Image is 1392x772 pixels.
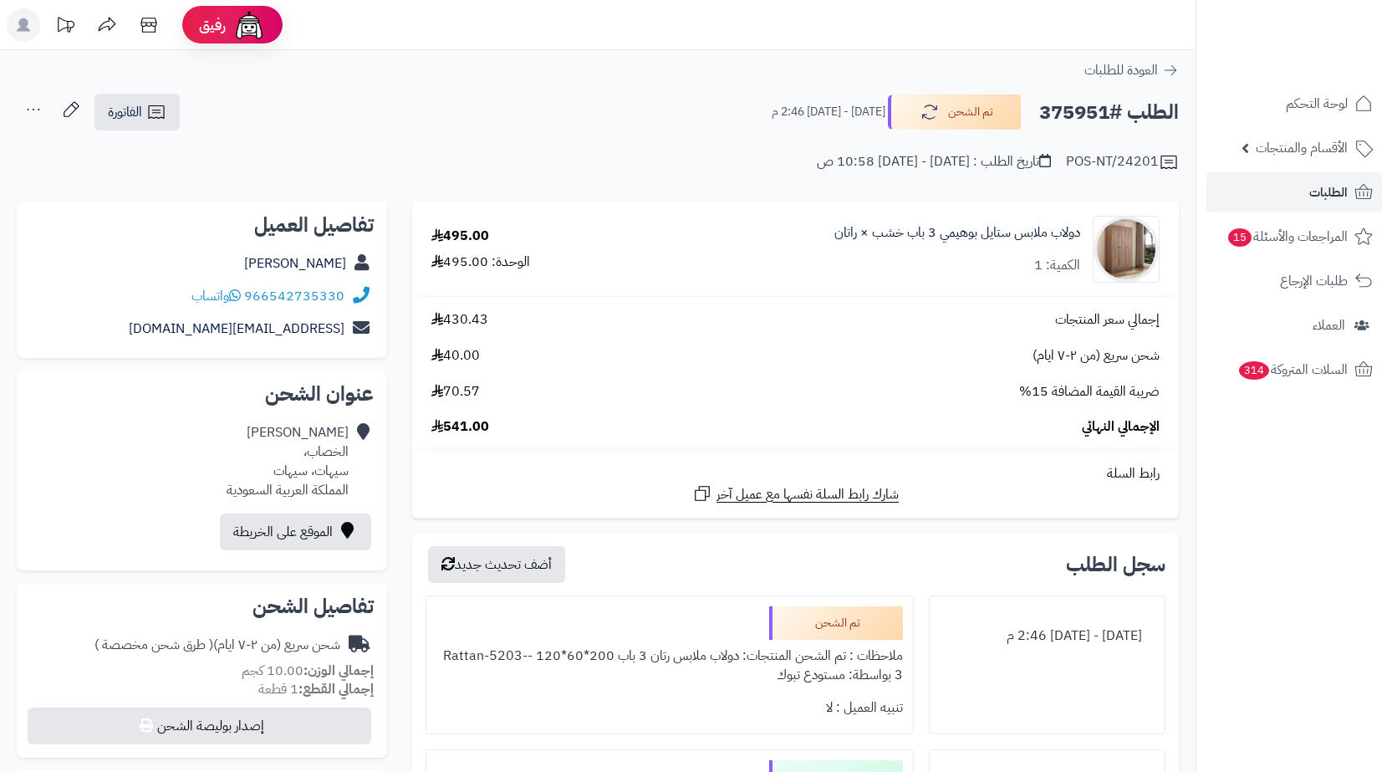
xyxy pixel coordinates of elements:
span: 70.57 [431,382,480,401]
small: [DATE] - [DATE] 2:46 م [772,104,885,120]
span: الأقسام والمنتجات [1256,136,1348,160]
span: 314 [1239,361,1269,380]
a: [PERSON_NAME] [244,253,346,274]
div: تم الشحن [769,606,903,640]
h2: تفاصيل الشحن [30,596,374,616]
span: المراجعات والأسئلة [1226,225,1348,248]
strong: إجمالي القطع: [298,679,374,699]
span: العودة للطلبات [1084,60,1158,80]
span: لوحة التحكم [1286,92,1348,115]
button: تم الشحن [888,95,1022,130]
a: [EMAIL_ADDRESS][DOMAIN_NAME] [129,319,344,339]
strong: إجمالي الوزن: [303,661,374,681]
a: العملاء [1206,305,1382,345]
button: أضف تحديث جديد [428,546,565,583]
span: شحن سريع (من ٢-٧ ايام) [1033,346,1160,366]
div: تاريخ الطلب : [DATE] - [DATE] 10:58 ص [817,152,1051,171]
small: 10.00 كجم [242,661,374,681]
a: المراجعات والأسئلة15 [1206,217,1382,257]
span: 430.43 [431,310,488,330]
span: شارك رابط السلة نفسها مع عميل آخر [716,485,899,504]
h2: الطلب #375951 [1039,95,1179,130]
div: تنبيه العميل : لا [436,692,903,724]
span: ( طرق شحن مخصصة ) [94,635,213,655]
div: 495.00 [431,227,489,246]
span: 15 [1228,228,1252,247]
a: الفاتورة [94,94,180,130]
h3: سجل الطلب [1066,555,1165,575]
span: الإجمالي النهائي [1082,417,1160,437]
a: واتساب [191,286,241,306]
div: [PERSON_NAME] الخصاب، سيهات، سيهات المملكة العربية السعودية [227,423,349,499]
span: السلات المتروكة [1237,358,1348,381]
h2: تفاصيل العميل [30,215,374,235]
a: دولاب ملابس ستايل بوهيمي 3 باب خشب × راتان [834,223,1080,243]
img: 1749976485-1-90x90.jpg [1094,216,1159,283]
a: 966542735330 [244,286,344,306]
div: POS-NT/24201 [1066,152,1179,172]
h2: عنوان الشحن [30,384,374,404]
span: إجمالي سعر المنتجات [1055,310,1160,330]
a: الطلبات [1206,172,1382,212]
div: [DATE] - [DATE] 2:46 م [940,620,1155,652]
span: طلبات الإرجاع [1280,269,1348,293]
a: لوحة التحكم [1206,84,1382,124]
a: الموقع على الخريطة [220,514,371,550]
div: رابط السلة [419,464,1172,483]
span: ضريبة القيمة المضافة 15% [1019,382,1160,401]
span: الطلبات [1309,181,1348,204]
div: الكمية: 1 [1034,256,1080,275]
span: 40.00 [431,346,480,366]
a: تحديثات المنصة [44,8,86,46]
a: طلبات الإرجاع [1206,261,1382,301]
button: إصدار بوليصة الشحن [28,708,371,744]
span: رفيق [199,15,226,35]
img: ai-face.png [232,8,266,42]
div: شحن سريع (من ٢-٧ ايام) [94,636,340,655]
a: السلات المتروكة314 [1206,350,1382,390]
small: 1 قطعة [258,679,374,699]
div: ملاحظات : تم الشحن المنتجات: دولاب ملابس رتان 3 باب 200*60*120 -Rattan-5203-3 بواسطة: مستودع تبوك [436,640,903,692]
span: الفاتورة [108,102,142,122]
div: الوحدة: 495.00 [431,253,530,272]
span: العملاء [1313,314,1345,337]
a: شارك رابط السلة نفسها مع عميل آخر [692,483,899,504]
span: 541.00 [431,417,489,437]
a: العودة للطلبات [1084,60,1179,80]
